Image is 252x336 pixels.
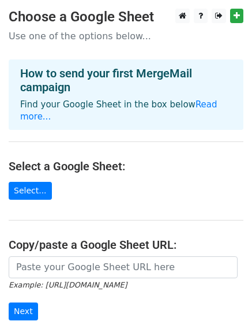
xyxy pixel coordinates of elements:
[9,159,243,173] h4: Select a Google Sheet:
[9,182,52,200] a: Select...
[9,30,243,42] p: Use one of the options below...
[9,303,38,320] input: Next
[20,99,232,123] p: Find your Google Sheet in the box below
[20,66,232,94] h4: How to send your first MergeMail campaign
[9,281,127,289] small: Example: [URL][DOMAIN_NAME]
[9,256,238,278] input: Paste your Google Sheet URL here
[20,99,217,122] a: Read more...
[9,9,243,25] h3: Choose a Google Sheet
[9,238,243,252] h4: Copy/paste a Google Sheet URL:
